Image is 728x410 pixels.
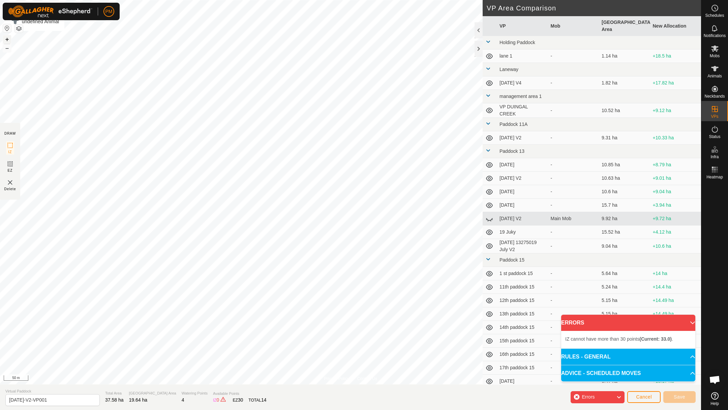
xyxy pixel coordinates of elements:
[599,226,650,239] td: 15.52 ha
[710,54,720,58] span: Mobs
[636,394,652,400] span: Cancel
[3,35,11,43] button: +
[551,378,597,385] div: -
[599,212,650,226] td: 9.92 ha
[551,229,597,236] div: -
[582,394,595,400] span: Errors
[710,402,719,406] span: Help
[8,149,12,155] span: IZ
[213,397,227,404] div: IZ
[8,168,13,173] span: EZ
[105,8,113,15] span: PM
[497,199,548,212] td: [DATE]
[650,280,701,294] td: +14.4 ha
[650,239,701,253] td: +10.6 ha
[599,76,650,90] td: 1.82 ha
[639,336,672,342] b: (Current: 33.0)
[497,307,548,321] td: 13th paddock 15
[497,158,548,172] td: [DATE]
[707,74,722,78] span: Animals
[551,337,597,344] div: -
[565,336,673,342] span: IZ cannot have more than 30 points .
[561,365,695,381] p-accordion-header: ADVICE - SCHEDULED MOVES
[499,148,524,154] span: Paddock 13
[11,18,59,26] div: undefined Animal
[497,49,548,63] td: lane 1
[3,24,11,32] button: Reset Map
[599,199,650,212] td: 15.7 ha
[551,107,597,114] div: -
[4,131,16,136] div: DRAW
[499,67,518,72] span: Laneway
[551,283,597,291] div: -
[551,310,597,317] div: -
[561,353,611,361] span: RULES - GENERAL
[650,16,701,36] th: New Allocation
[599,280,650,294] td: 5.24 ha
[599,307,650,321] td: 5.15 ha
[599,294,650,307] td: 5.15 ha
[599,131,650,145] td: 9.31 ha
[599,239,650,253] td: 9.04 ha
[599,172,650,185] td: 10.63 ha
[706,175,723,179] span: Heatmap
[704,34,726,38] span: Notifications
[6,178,14,186] img: VP
[551,215,597,222] div: Main Mob
[105,390,124,396] span: Total Area
[129,397,148,403] span: 19.64 ha
[324,376,349,382] a: Privacy Policy
[497,375,548,388] td: [DATE]
[650,49,701,63] td: +18.5 ha
[650,172,701,185] td: +9.01 ha
[182,390,208,396] span: Watering Points
[551,79,597,87] div: -
[497,212,548,226] td: [DATE] V2
[497,131,548,145] td: [DATE] V2
[499,257,524,263] span: Paddock 15
[4,186,16,192] span: Delete
[357,376,377,382] a: Contact Us
[497,239,548,253] td: [DATE] 13275019 July V2
[497,334,548,348] td: 15th paddock 15
[551,202,597,209] div: -
[650,226,701,239] td: +4.12 ha
[650,212,701,226] td: +9.72 ha
[3,44,11,52] button: –
[497,321,548,334] td: 14th paddock 15
[599,185,650,199] td: 10.6 ha
[497,172,548,185] td: [DATE] V2
[599,158,650,172] td: 10.85 ha
[497,76,548,90] td: [DATE] V4
[5,388,100,394] span: Virtual Paddock
[561,319,584,327] span: ERRORS
[497,103,548,118] td: VP DUINGAL CREEK
[701,389,728,408] a: Help
[705,13,724,18] span: Schedules
[650,131,701,145] td: +10.33 ha
[497,348,548,361] td: 16th paddock 15
[650,307,701,321] td: +14.49 ha
[551,188,597,195] div: -
[674,394,685,400] span: Save
[650,158,701,172] td: +8.79 ha
[238,397,243,403] span: 30
[561,315,695,331] p-accordion-header: ERRORS
[561,349,695,365] p-accordion-header: RULES - GENERAL
[548,16,599,36] th: Mob
[497,267,548,280] td: 1 st paddock 15
[551,270,597,277] div: -
[182,397,184,403] span: 4
[497,294,548,307] td: 12th paddock 15
[704,94,725,98] span: Neckbands
[599,49,650,63] td: 1.14 ha
[499,122,527,127] span: Paddock 11A
[497,280,548,294] td: 11th paddock 15
[497,361,548,375] td: 17th paddock 15
[551,243,597,250] div: -
[261,397,267,403] span: 14
[650,185,701,199] td: +9.04 ha
[499,94,542,99] span: management area 1
[248,397,266,404] div: TOTAL
[551,175,597,182] div: -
